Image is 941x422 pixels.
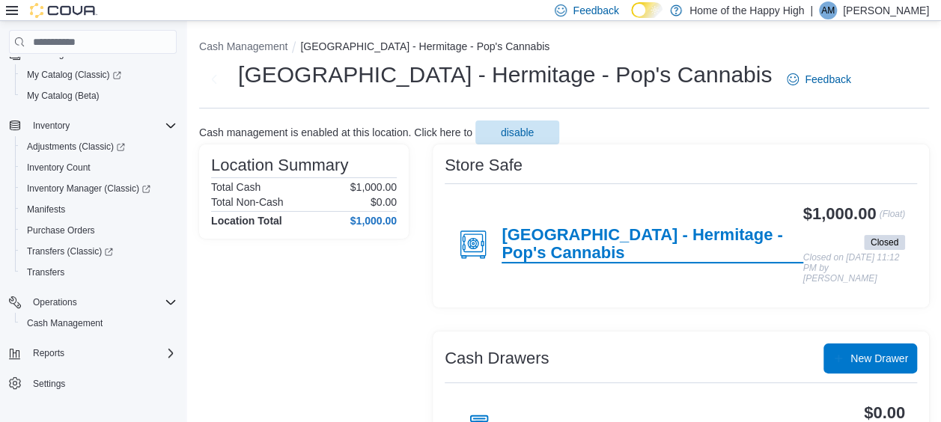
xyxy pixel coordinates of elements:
[15,136,183,157] a: Adjustments (Classic)
[21,138,177,156] span: Adjustments (Classic)
[821,1,835,19] span: AM
[475,120,559,144] button: disable
[27,344,177,362] span: Reports
[21,201,177,218] span: Manifests
[30,3,97,18] img: Cova
[27,293,83,311] button: Operations
[15,178,183,199] a: Inventory Manager (Classic)
[631,2,663,18] input: Dark Mode
[27,224,95,236] span: Purchase Orders
[21,87,106,105] a: My Catalog (Beta)
[211,215,282,227] h4: Location Total
[350,181,397,193] p: $1,000.00
[199,40,287,52] button: Cash Management
[843,1,929,19] p: [PERSON_NAME]
[21,159,97,177] a: Inventory Count
[33,347,64,359] span: Reports
[211,181,261,193] h6: Total Cash
[15,313,183,334] button: Cash Management
[211,156,348,174] h3: Location Summary
[27,117,177,135] span: Inventory
[199,126,472,138] p: Cash management is enabled at this location. Click here to
[199,39,929,57] nav: An example of EuiBreadcrumbs
[3,343,183,364] button: Reports
[350,215,397,227] h4: $1,000.00
[21,314,109,332] a: Cash Management
[21,221,101,239] a: Purchase Orders
[33,378,65,390] span: Settings
[864,404,905,422] h3: $0.00
[15,199,183,220] button: Manifests
[21,263,177,281] span: Transfers
[21,159,177,177] span: Inventory Count
[15,64,183,85] a: My Catalog (Classic)
[21,314,177,332] span: Cash Management
[15,85,183,106] button: My Catalog (Beta)
[864,235,905,250] span: Closed
[27,293,177,311] span: Operations
[199,64,229,94] button: Next
[27,375,71,393] a: Settings
[15,157,183,178] button: Inventory Count
[21,66,177,84] span: My Catalog (Classic)
[27,90,100,102] span: My Catalog (Beta)
[27,141,125,153] span: Adjustments (Classic)
[21,263,70,281] a: Transfers
[819,1,837,19] div: Alicia Mair
[3,373,183,394] button: Settings
[33,296,77,308] span: Operations
[21,180,156,198] a: Inventory Manager (Classic)
[21,138,131,156] a: Adjustments (Classic)
[15,262,183,283] button: Transfers
[21,66,127,84] a: My Catalog (Classic)
[27,162,91,174] span: Inventory Count
[27,266,64,278] span: Transfers
[33,120,70,132] span: Inventory
[300,40,549,52] button: [GEOGRAPHIC_DATA] - Hermitage - Pop's Cannabis
[15,220,183,241] button: Purchase Orders
[27,204,65,215] span: Manifests
[27,317,103,329] span: Cash Management
[689,1,804,19] p: Home of the Happy High
[27,117,76,135] button: Inventory
[371,196,397,208] p: $0.00
[21,221,177,239] span: Purchase Orders
[803,205,877,223] h3: $1,000.00
[501,125,534,140] span: disable
[502,226,803,263] h4: [GEOGRAPHIC_DATA] - Hermitage - Pop's Cannabis
[27,374,177,393] span: Settings
[871,236,898,249] span: Closed
[631,18,632,19] span: Dark Mode
[21,201,71,218] a: Manifests
[15,241,183,262] a: Transfers (Classic)
[3,115,183,136] button: Inventory
[810,1,813,19] p: |
[27,183,150,195] span: Inventory Manager (Classic)
[879,205,905,232] p: (Float)
[805,72,850,87] span: Feedback
[803,253,905,284] p: Closed on [DATE] 11:12 PM by [PERSON_NAME]
[27,344,70,362] button: Reports
[211,196,284,208] h6: Total Non-Cash
[573,3,618,18] span: Feedback
[21,242,177,260] span: Transfers (Classic)
[27,245,113,257] span: Transfers (Classic)
[3,292,183,313] button: Operations
[21,180,177,198] span: Inventory Manager (Classic)
[823,343,917,373] button: New Drawer
[27,69,121,81] span: My Catalog (Classic)
[445,156,523,174] h3: Store Safe
[781,64,856,94] a: Feedback
[21,242,119,260] a: Transfers (Classic)
[238,60,772,90] h1: [GEOGRAPHIC_DATA] - Hermitage - Pop's Cannabis
[21,87,177,105] span: My Catalog (Beta)
[850,351,908,366] span: New Drawer
[445,349,549,367] h3: Cash Drawers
